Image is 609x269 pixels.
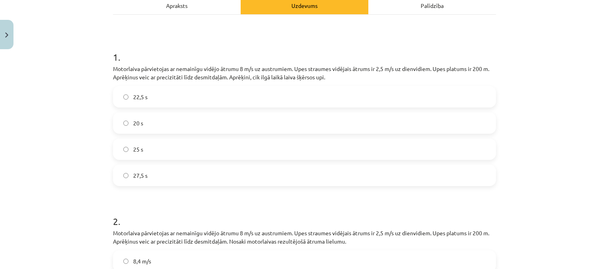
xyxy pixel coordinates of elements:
img: icon-close-lesson-0947bae3869378f0d4975bcd49f059093ad1ed9edebbc8119c70593378902aed.svg [5,33,8,38]
span: 27,5 s [133,171,147,180]
span: 22,5 s [133,93,147,101]
span: 8,4 m/s [133,257,151,265]
span: 25 s [133,145,143,154]
input: 22,5 s [123,94,128,100]
h1: 1 . [113,38,496,62]
input: 20 s [123,121,128,126]
p: Motorlaiva pārvietojas ar nemainīgu vidējo ātrumu 8 m/s uz austrumiem. Upes straumes vidējais ātr... [113,65,496,81]
input: 8,4 m/s [123,259,128,264]
p: Motorlaiva pārvietojas ar nemainīgu vidējo ātrumu 8 m/s uz austrumiem. Upes straumes vidējais ātr... [113,229,496,246]
h1: 2 . [113,202,496,227]
input: 27,5 s [123,173,128,178]
span: 20 s [133,119,143,127]
input: 25 s [123,147,128,152]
